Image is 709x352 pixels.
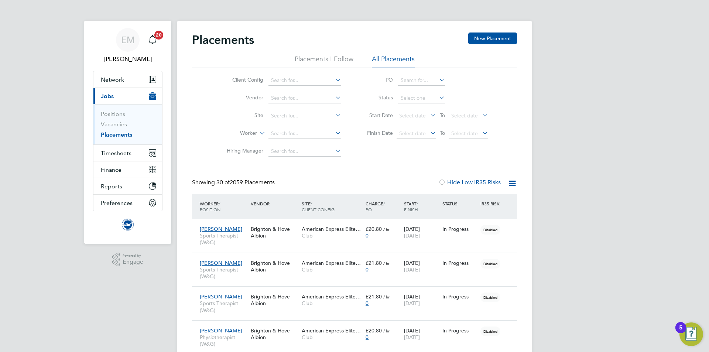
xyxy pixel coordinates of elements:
span: To [438,110,447,120]
span: / Position [200,201,220,212]
span: Physiotherapist (W&G) [200,334,247,347]
span: Club [302,266,362,273]
a: [PERSON_NAME]Sports Therapist (W&G)Brighton & Hove AlbionAmerican Express Elite…Club£21.80 / hr0[... [198,256,517,262]
span: Disabled [480,225,500,235]
button: Timesheets [93,145,162,161]
img: brightonandhovealbion-logo-retina.png [122,219,134,230]
a: Go to home page [93,219,162,230]
span: [PERSON_NAME] [200,260,242,266]
span: £20.80 [366,226,382,232]
label: Vendor [221,94,263,101]
span: Disabled [480,259,500,269]
div: [DATE] [402,222,441,243]
span: Reports [101,183,122,190]
span: Powered by [123,253,143,259]
span: American Express Elite… [302,260,361,266]
li: Placements I Follow [295,55,353,68]
span: [PERSON_NAME] [200,293,242,300]
span: 30 of [216,179,230,186]
div: In Progress [442,327,477,334]
span: 0 [366,334,369,341]
input: Search for... [268,111,341,121]
input: Search for... [268,129,341,139]
div: In Progress [442,260,477,266]
label: Hide Low IR35 Risks [438,179,501,186]
div: Worker [198,197,249,216]
div: Status [441,197,479,210]
div: In Progress [442,293,477,300]
button: Open Resource Center, 5 new notifications [679,322,703,346]
div: Site [300,197,364,216]
div: Start [402,197,441,216]
span: Club [302,300,362,307]
div: Brighton & Hove Albion [249,324,300,344]
span: / Client Config [302,201,335,212]
input: Search for... [268,75,341,86]
span: / hr [383,294,390,300]
span: £21.80 [366,293,382,300]
a: [PERSON_NAME]Sports Therapist (W&G)Brighton & Hove AlbionAmerican Express Elite…Club£21.80 / hr0[... [198,289,517,295]
span: [DATE] [404,334,420,341]
label: PO [360,76,393,83]
span: Sports Therapist (W&G) [200,300,247,313]
span: 0 [366,266,369,273]
span: American Express Elite… [302,293,361,300]
span: 2059 Placements [216,179,275,186]
a: [PERSON_NAME]Physiotherapist (W&G)Brighton & Hove AlbionAmerican Express Elite…Club£20.80 / hr0[D... [198,323,517,329]
a: Positions [101,110,125,117]
span: Club [302,232,362,239]
div: 5 [679,328,682,337]
span: American Express Elite… [302,327,361,334]
span: / hr [383,328,390,334]
div: In Progress [442,226,477,232]
div: [DATE] [402,324,441,344]
span: Edyta Marchant [93,55,162,64]
button: Finance [93,161,162,178]
label: Client Config [221,76,263,83]
span: Disabled [480,327,500,336]
span: £21.80 [366,260,382,266]
span: [DATE] [404,266,420,273]
div: Jobs [93,104,162,144]
label: Status [360,94,393,101]
span: American Express Elite… [302,226,361,232]
span: Select date [399,130,426,137]
div: Charge [364,197,402,216]
span: Jobs [101,93,114,100]
span: 20 [154,31,163,40]
span: Select date [399,112,426,119]
span: 0 [366,232,369,239]
label: Finish Date [360,130,393,136]
span: / hr [383,226,390,232]
div: Brighton & Hove Albion [249,222,300,243]
label: Worker [215,130,257,137]
label: Site [221,112,263,119]
input: Select one [398,93,445,103]
span: Club [302,334,362,341]
span: [PERSON_NAME] [200,327,242,334]
span: Sports Therapist (W&G) [200,232,247,246]
li: All Placements [372,55,415,68]
a: 20 [145,28,160,52]
a: Vacancies [101,121,127,128]
div: [DATE] [402,290,441,310]
span: Engage [123,259,143,265]
span: Preferences [101,199,133,206]
span: Select date [451,130,478,137]
span: 0 [366,300,369,307]
span: Select date [451,112,478,119]
button: Preferences [93,195,162,211]
span: Timesheets [101,150,131,157]
div: Vendor [249,197,300,210]
a: Powered byEngage [112,253,144,267]
span: EM [121,35,135,45]
nav: Main navigation [84,21,171,244]
input: Search for... [268,146,341,157]
button: New Placement [468,33,517,44]
div: IR35 Risk [479,197,504,210]
span: Finance [101,166,121,173]
button: Reports [93,178,162,194]
a: [PERSON_NAME]Sports Therapist (W&G)Brighton & Hove AlbionAmerican Express Elite…Club£20.80 / hr0[... [198,222,517,228]
div: Brighton & Hove Albion [249,256,300,277]
span: / Finish [404,201,418,212]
